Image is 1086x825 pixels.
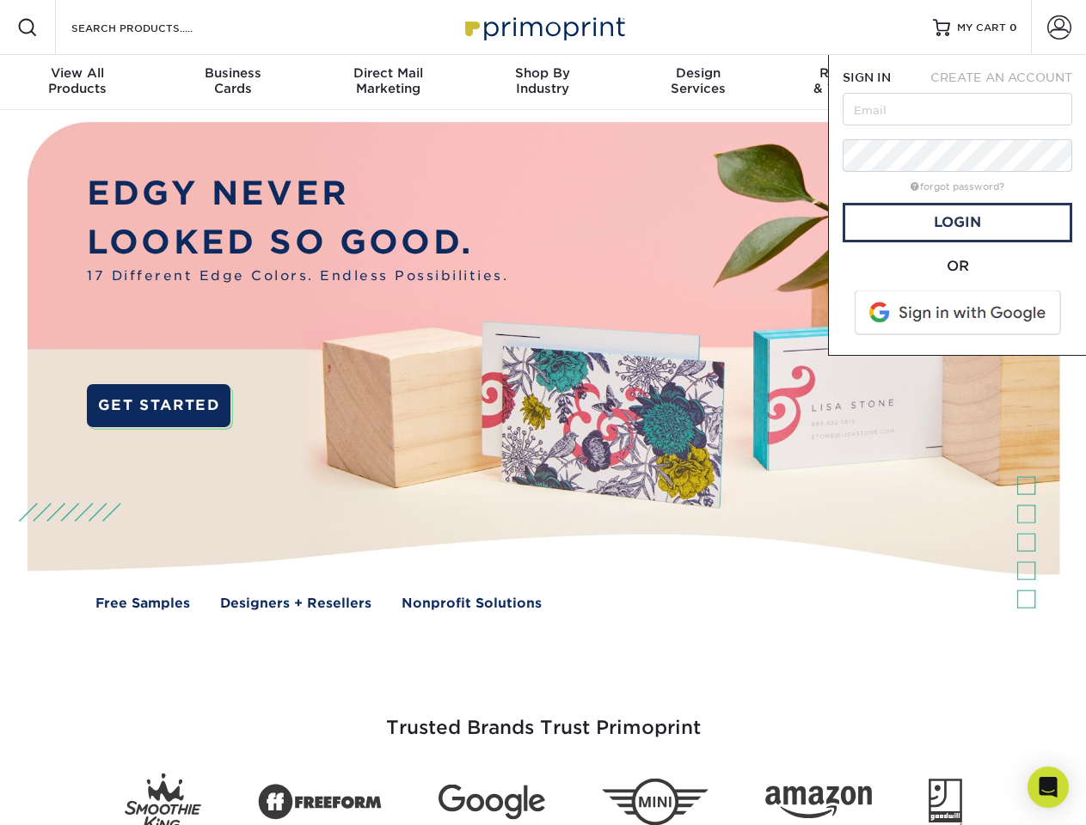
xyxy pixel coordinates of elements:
span: Business [155,65,310,81]
a: BusinessCards [155,55,310,110]
div: Cards [155,65,310,96]
a: Direct MailMarketing [310,55,465,110]
h3: Trusted Brands Trust Primoprint [40,675,1046,760]
a: GET STARTED [87,384,230,427]
div: & Templates [776,65,930,96]
a: Free Samples [95,594,190,614]
span: Shop By [465,65,620,81]
a: Resources& Templates [776,55,930,110]
input: Email [843,93,1072,125]
span: Design [621,65,776,81]
span: Resources [776,65,930,81]
a: Nonprofit Solutions [402,594,542,614]
span: SIGN IN [843,70,891,84]
span: CREATE AN ACCOUNT [930,70,1072,84]
div: OR [843,256,1072,277]
img: Primoprint [457,9,629,46]
span: 17 Different Edge Colors. Endless Possibilities. [87,266,508,286]
div: Services [621,65,776,96]
a: DesignServices [621,55,776,110]
a: Designers + Resellers [220,594,371,614]
p: EDGY NEVER [87,169,508,218]
input: SEARCH PRODUCTS..... [70,17,237,38]
a: Login [843,203,1072,242]
img: Amazon [765,786,872,819]
span: 0 [1009,21,1017,34]
a: forgot password? [911,181,1004,192]
div: Industry [465,65,620,96]
div: Marketing [310,65,465,96]
img: Goodwill [929,779,962,825]
img: Google [439,785,545,820]
p: LOOKED SO GOOD. [87,218,508,267]
iframe: Google Customer Reviews [4,773,146,819]
a: Shop ByIndustry [465,55,620,110]
div: Open Intercom Messenger [1028,767,1069,808]
span: MY CART [957,21,1006,35]
span: Direct Mail [310,65,465,81]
